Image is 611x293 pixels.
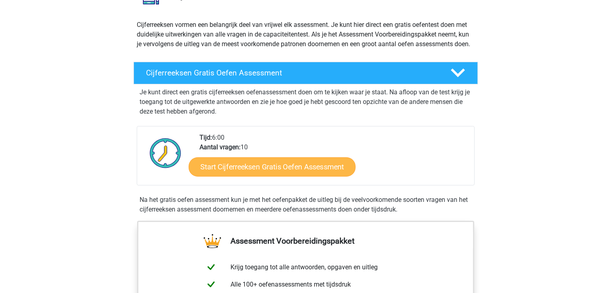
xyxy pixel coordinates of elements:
[200,143,241,151] b: Aantal vragen:
[200,134,212,141] b: Tijd:
[146,68,438,77] h4: Cijferreeksen Gratis Oefen Assessment
[145,133,186,173] img: Klok
[130,62,481,84] a: Cijferreeksen Gratis Oefen Assessment
[189,157,356,176] a: Start Cijferreeksen Gratis Oefen Assessment
[137,195,475,214] div: Na het gratis oefen assessment kun je met het oefenpakket de uitleg bij de veelvoorkomende soorte...
[140,87,471,116] p: Je kunt direct een gratis cijferreeksen oefenassessment doen om te kijken waar je staat. Na afloo...
[193,133,474,185] div: 6:00 10
[137,20,474,49] p: Cijferreeksen vormen een belangrijk deel van vrijwel elk assessment. Je kunt hier direct een grat...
